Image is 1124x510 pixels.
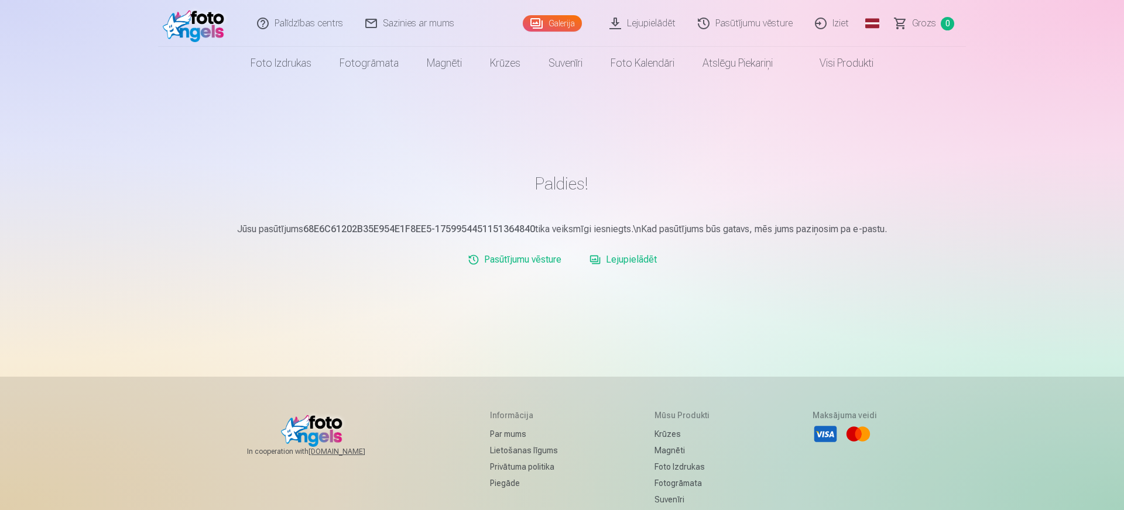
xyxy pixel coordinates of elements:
[654,459,716,475] a: Foto izdrukas
[813,409,877,421] h5: Maksājuma veidi
[247,447,393,456] span: In cooperation with
[523,15,582,32] a: Galerija
[220,173,904,194] h1: Paldies!
[813,421,838,447] li: Visa
[490,475,558,491] a: Piegāde
[585,248,662,271] a: Lejupielādēt
[654,491,716,508] a: Suvenīri
[237,47,325,80] a: Foto izdrukas
[490,442,558,459] a: Lietošanas līgums
[688,47,787,80] a: Atslēgu piekariņi
[787,47,887,80] a: Visi produkti
[654,475,716,491] a: Fotogrāmata
[845,421,871,447] li: Mastercard
[463,248,566,271] a: Pasūtījumu vēsture
[941,17,954,30] span: 0
[476,47,534,80] a: Krūzes
[654,409,716,421] h5: Mūsu produkti
[309,447,393,456] a: [DOMAIN_NAME]
[490,459,558,475] a: Privātuma politika
[220,222,904,236] p: Jūsu pasūtījums tika veiksmīgi iesniegts.\nKad pasūtījums būs gatavs, mēs jums paziņosim pa e-pastu.
[597,47,688,80] a: Foto kalendāri
[534,47,597,80] a: Suvenīri
[654,442,716,459] a: Magnēti
[912,16,936,30] span: Grozs
[413,47,476,80] a: Magnēti
[325,47,413,80] a: Fotogrāmata
[490,426,558,442] a: Par mums
[654,426,716,442] a: Krūzes
[490,409,558,421] h5: Informācija
[303,223,535,235] b: 68E6C61202B35E954E1F8EE5-1759954451151364840
[163,5,230,42] img: /fa1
